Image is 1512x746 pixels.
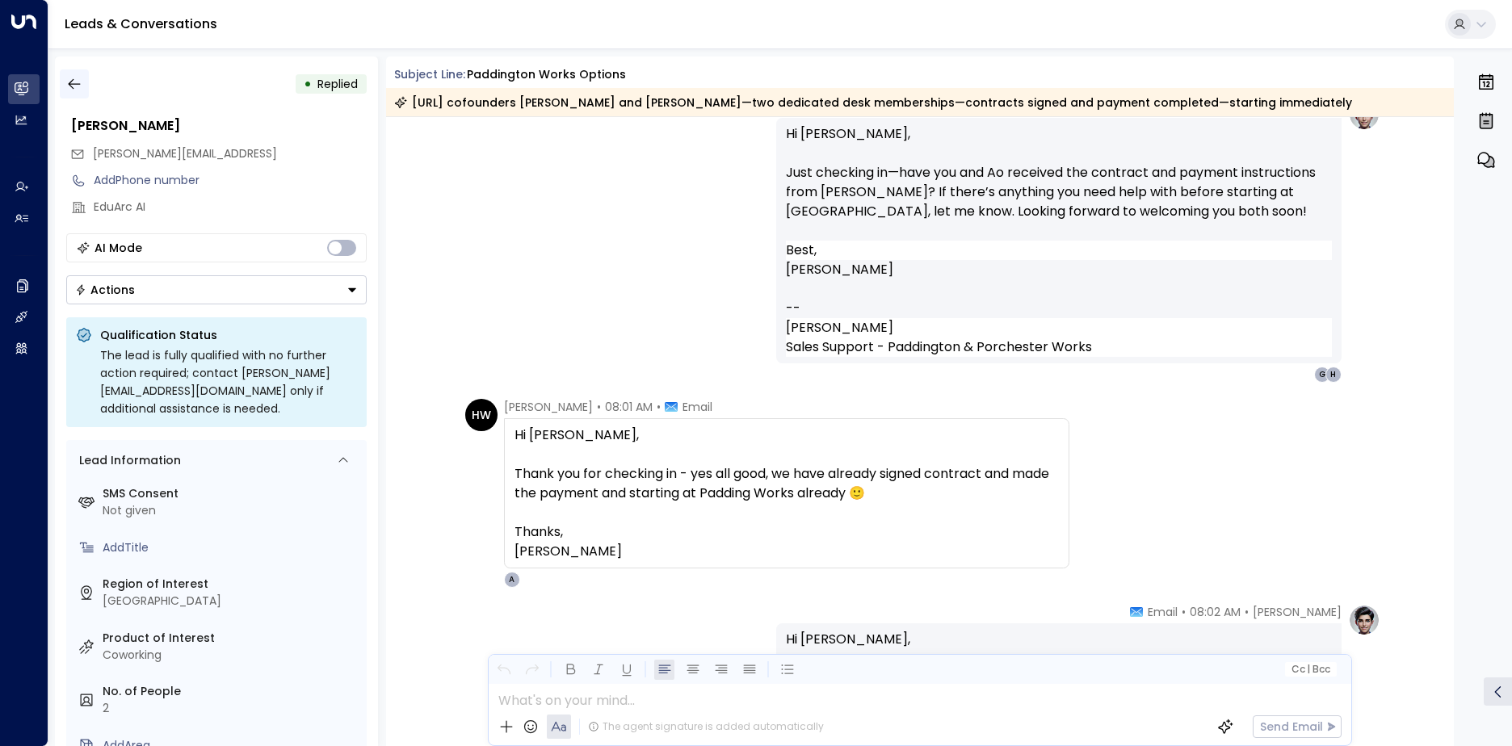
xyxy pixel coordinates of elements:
img: profile-logo.png [1348,604,1380,636]
label: Region of Interest [103,576,360,593]
span: Replied [317,76,358,92]
span: [PERSON_NAME] [504,399,593,415]
span: | [1307,664,1310,675]
span: -- [786,299,800,318]
div: Lead Information [73,452,181,469]
div: EduArc AI [94,199,367,216]
div: 2 [103,700,360,717]
div: The lead is fully qualified with no further action required; contact [PERSON_NAME][EMAIL_ADDRESS]... [100,346,357,417]
div: G [1314,367,1330,383]
div: AddTitle [103,539,360,556]
button: Redo [522,660,542,680]
div: [PERSON_NAME] [71,116,367,136]
span: hannah.wu@eduarc.ai [93,145,277,162]
div: A [504,572,520,588]
div: [URL] cofounders [PERSON_NAME] and [PERSON_NAME]—two dedicated desk memberships—contracts signed ... [394,94,1352,111]
label: No. of People [103,683,360,700]
span: Subject Line: [394,66,465,82]
div: [PERSON_NAME] [514,542,1059,561]
div: Coworking [103,647,360,664]
div: • [304,69,312,98]
span: Email [1148,604,1178,620]
span: [PERSON_NAME] [786,318,893,337]
span: 08:02 AM [1190,604,1241,620]
div: HW [465,399,498,431]
span: [PERSON_NAME][EMAIL_ADDRESS] [93,145,277,161]
div: Thank you for checking in - yes all good, we have already signed contract and made the payment an... [514,464,1059,503]
div: H [1325,367,1342,383]
div: Button group with a nested menu [66,275,367,304]
span: [PERSON_NAME] [1253,604,1342,620]
span: • [1182,604,1186,620]
span: • [657,399,661,415]
span: Best, [786,241,817,260]
a: Leads & Conversations [65,15,217,33]
div: The agent signature is added automatically [588,719,824,734]
span: • [1245,604,1249,620]
span: • [597,399,601,415]
div: Not given [103,502,360,519]
span: Sales Support - Paddington & Porchester Works [786,337,1092,357]
button: Actions [66,275,367,304]
div: AI Mode [94,240,142,256]
div: Paddington Works options [467,66,626,83]
p: Qualification Status [100,327,357,343]
p: Hi [PERSON_NAME], Just checking in—have you and Ao received the contract and payment instructions... [786,124,1332,241]
div: Thanks, [514,522,1059,542]
label: Product of Interest [103,630,360,647]
span: Cc Bcc [1291,664,1329,675]
div: [GEOGRAPHIC_DATA] [103,593,360,610]
div: Hi [PERSON_NAME], [514,425,1059,445]
button: Undo [493,660,514,680]
span: [PERSON_NAME] [786,260,893,279]
button: Cc|Bcc [1284,662,1336,677]
label: SMS Consent [103,485,360,502]
div: Actions [75,283,135,297]
span: Email [682,399,712,415]
div: AddPhone number [94,172,367,189]
span: 08:01 AM [605,399,653,415]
